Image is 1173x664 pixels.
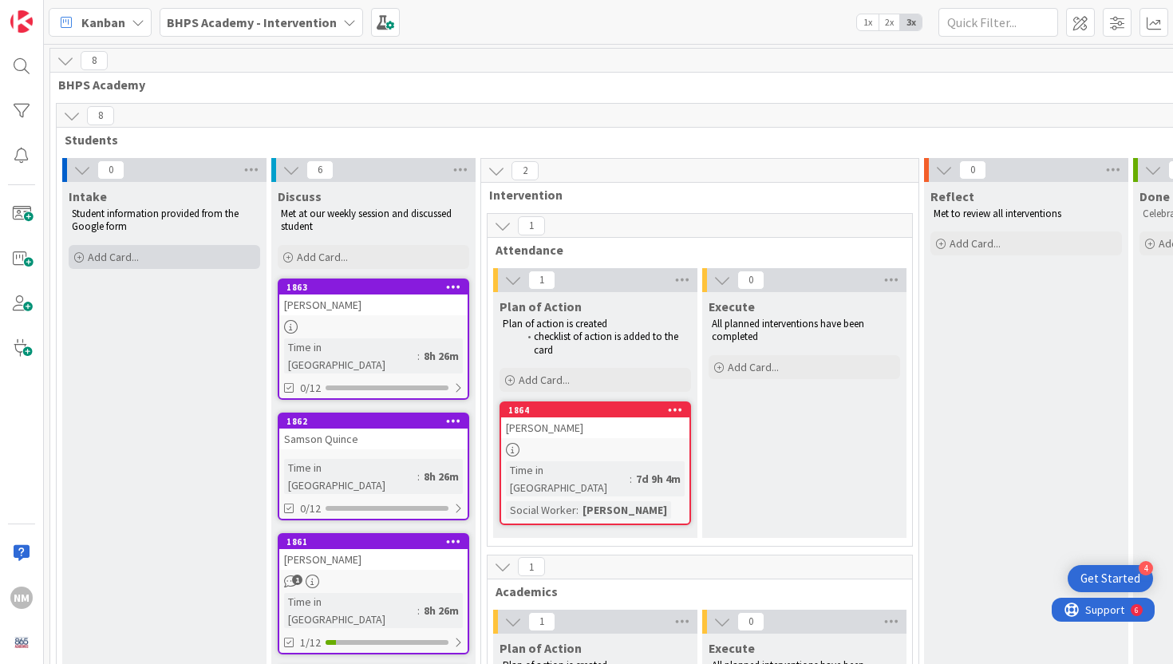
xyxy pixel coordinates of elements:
[300,634,321,651] span: 1/12
[81,13,125,32] span: Kanban
[420,468,463,485] div: 8h 26m
[279,535,468,549] div: 1861
[489,187,899,203] span: Intervention
[938,8,1058,37] input: Quick Filter...
[857,14,879,30] span: 1x
[278,188,322,204] span: Discuss
[501,403,689,438] div: 1864[PERSON_NAME]
[709,298,755,314] span: Execute
[306,160,334,180] span: 6
[500,640,582,656] span: Plan of Action
[69,188,107,204] span: Intake
[286,416,468,427] div: 1862
[81,51,108,70] span: 8
[1139,561,1153,575] div: 4
[579,501,671,519] div: [PERSON_NAME]
[300,380,321,397] span: 0/12
[501,417,689,438] div: [PERSON_NAME]
[278,279,469,400] a: 1863[PERSON_NAME]Time in [GEOGRAPHIC_DATA]:8h 26m0/12
[508,405,689,416] div: 1864
[281,207,454,233] span: Met at our weekly session and discussed student
[1139,188,1170,204] span: Done
[97,160,124,180] span: 0
[576,501,579,519] span: :
[950,236,1001,251] span: Add Card...
[284,338,417,373] div: Time in [GEOGRAPHIC_DATA]
[279,429,468,449] div: Samson Quince
[737,271,764,290] span: 0
[420,347,463,365] div: 8h 26m
[528,271,555,290] span: 1
[934,207,1061,220] span: Met to review all interventions
[511,161,539,180] span: 2
[900,14,922,30] span: 3x
[518,557,545,576] span: 1
[87,106,114,125] span: 8
[501,403,689,417] div: 1864
[34,2,73,22] span: Support
[10,631,33,654] img: avatar
[528,612,555,631] span: 1
[286,282,468,293] div: 1863
[496,583,892,599] span: Academics
[959,160,986,180] span: 0
[417,468,420,485] span: :
[284,459,417,494] div: Time in [GEOGRAPHIC_DATA]
[83,6,87,19] div: 6
[167,14,337,30] b: BHPS Academy - Intervention
[279,414,468,429] div: 1862
[1080,571,1140,587] div: Get Started
[518,216,545,235] span: 1
[496,242,892,258] span: Attendance
[279,280,468,294] div: 1863
[284,593,417,628] div: Time in [GEOGRAPHIC_DATA]
[534,330,681,356] span: checklist of action is added to the card
[278,413,469,520] a: 1862Samson QuinceTime in [GEOGRAPHIC_DATA]:8h 26m0/12
[279,294,468,315] div: [PERSON_NAME]
[420,602,463,619] div: 8h 26m
[297,250,348,264] span: Add Card...
[930,188,974,204] span: Reflect
[279,414,468,449] div: 1862Samson Quince
[10,587,33,609] div: NM
[417,602,420,619] span: :
[728,360,779,374] span: Add Card...
[279,280,468,315] div: 1863[PERSON_NAME]
[292,575,302,585] span: 1
[503,317,607,330] span: Plan of action is created
[1068,565,1153,592] div: Open Get Started checklist, remaining modules: 4
[632,470,685,488] div: 7d 9h 4m
[417,347,420,365] span: :
[10,10,33,33] img: Visit kanbanzone.com
[88,250,139,264] span: Add Card...
[879,14,900,30] span: 2x
[500,401,691,525] a: 1864[PERSON_NAME]Time in [GEOGRAPHIC_DATA]:7d 9h 4mSocial Worker:[PERSON_NAME]
[286,536,468,547] div: 1861
[630,470,632,488] span: :
[300,500,321,517] span: 0/12
[279,535,468,570] div: 1861[PERSON_NAME]
[279,549,468,570] div: [PERSON_NAME]
[712,317,867,343] span: All planned interventions have been completed
[506,501,576,519] div: Social Worker
[737,612,764,631] span: 0
[519,373,570,387] span: Add Card...
[72,207,241,233] span: Student information provided from the Google form
[500,298,582,314] span: Plan of Action
[709,640,755,656] span: Execute
[506,461,630,496] div: Time in [GEOGRAPHIC_DATA]
[278,533,469,654] a: 1861[PERSON_NAME]Time in [GEOGRAPHIC_DATA]:8h 26m1/12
